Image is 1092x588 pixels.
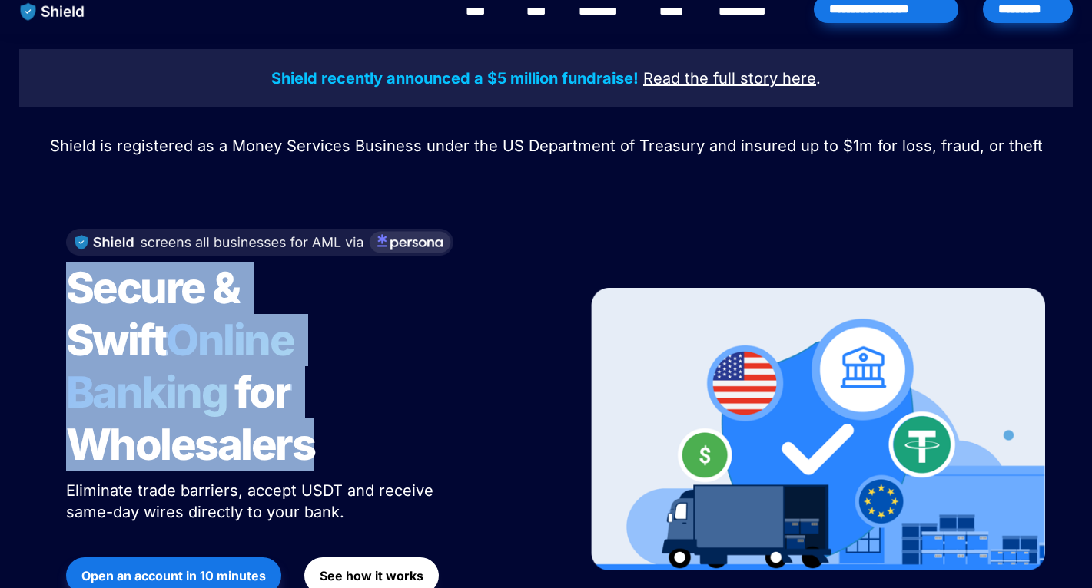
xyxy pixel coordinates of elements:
a: Read the full story [643,71,778,87]
span: Online Banking [66,314,310,418]
span: for Wholesalers [66,366,315,471]
strong: Open an account in 10 minutes [81,568,266,583]
u: here [782,69,816,88]
span: Shield is registered as a Money Services Business under the US Department of Treasury and insured... [50,137,1043,155]
span: . [816,69,821,88]
u: Read the full story [643,69,778,88]
span: Secure & Swift [66,262,247,366]
a: here [782,71,816,87]
strong: Shield recently announced a $5 million fundraise! [271,69,639,88]
strong: See how it works [320,568,423,583]
span: Eliminate trade barriers, accept USDT and receive same-day wires directly to your bank. [66,481,438,521]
